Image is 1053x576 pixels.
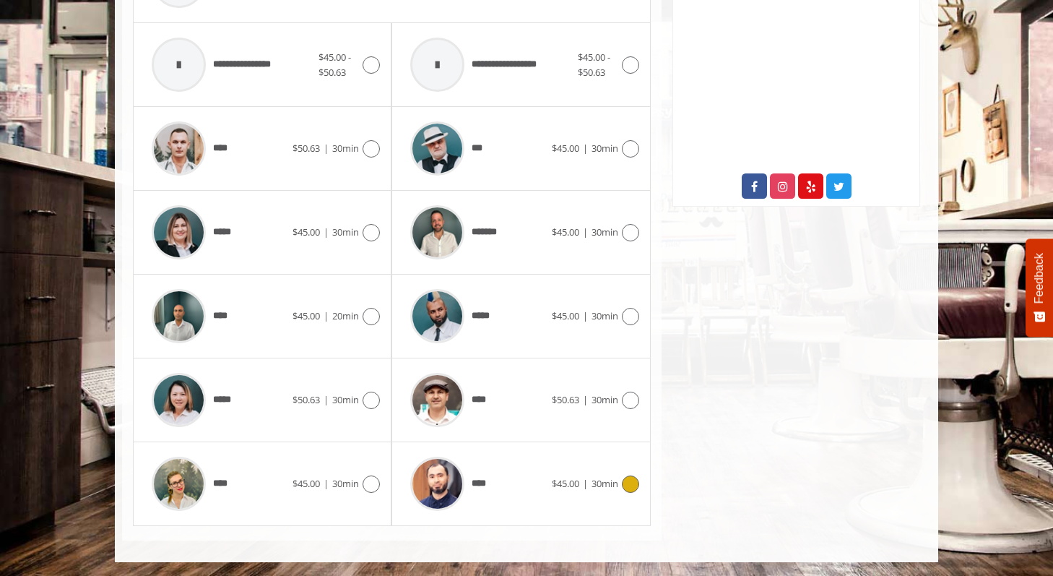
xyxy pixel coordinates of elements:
[552,393,579,406] span: $50.63
[292,393,320,406] span: $50.63
[552,477,579,490] span: $45.00
[332,309,359,322] span: 20min
[292,477,320,490] span: $45.00
[1033,253,1046,304] span: Feedback
[591,393,618,406] span: 30min
[332,142,359,155] span: 30min
[591,477,618,490] span: 30min
[552,309,579,322] span: $45.00
[591,309,618,322] span: 30min
[292,142,320,155] span: $50.63
[332,477,359,490] span: 30min
[292,309,320,322] span: $45.00
[324,225,329,238] span: |
[324,142,329,155] span: |
[591,142,618,155] span: 30min
[332,393,359,406] span: 30min
[583,142,588,155] span: |
[578,51,610,79] span: $45.00 - $50.63
[324,393,329,406] span: |
[583,393,588,406] span: |
[292,225,320,238] span: $45.00
[552,225,579,238] span: $45.00
[324,309,329,322] span: |
[583,309,588,322] span: |
[1026,238,1053,337] button: Feedback - Show survey
[583,225,588,238] span: |
[583,477,588,490] span: |
[591,225,618,238] span: 30min
[324,477,329,490] span: |
[552,142,579,155] span: $45.00
[332,225,359,238] span: 30min
[318,51,351,79] span: $45.00 - $50.63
